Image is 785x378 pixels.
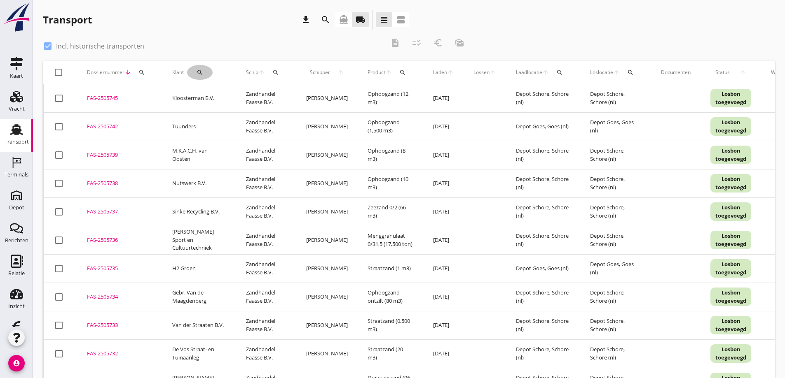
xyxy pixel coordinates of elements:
div: Vracht [9,106,25,111]
td: Zandhandel Faasse B.V. [236,311,296,339]
i: search [627,69,634,76]
td: [PERSON_NAME] [296,197,358,226]
td: Zandhandel Faasse B.V. [236,169,296,197]
td: [DATE] [423,112,464,141]
div: Terminals [5,172,28,177]
td: Depot Schore, Schore (nl) [506,84,580,113]
i: arrow_downward [124,69,131,76]
td: Depot Schore, Schore (nl) [580,141,651,169]
i: local_shipping [356,15,366,25]
td: Depot Schore, Schore (nl) [506,339,580,368]
td: [PERSON_NAME] [296,169,358,197]
td: Zandhandel Faasse B.V. [236,226,296,254]
div: Losbon toegevoegd [710,316,751,334]
td: Straatzand (20 m3) [358,339,423,368]
div: Losbon toegevoegd [710,231,751,249]
i: download [301,15,311,25]
td: Menggranulaat 0/31,5 (17,500 ton) [358,226,423,254]
td: [PERSON_NAME] [296,226,358,254]
td: Depot Schore, Schore (nl) [580,339,651,368]
td: Ophoogzand (1,500 m3) [358,112,423,141]
div: FAS-2505737 [87,208,152,216]
div: FAS-2505736 [87,236,152,244]
td: Ophoogzand ontzilt (80 m3) [358,283,423,311]
td: [DATE] [423,197,464,226]
td: [PERSON_NAME] [296,339,358,368]
td: [DATE] [423,311,464,339]
div: FAS-2505735 [87,264,152,273]
td: Depot Schore, Schore (nl) [580,311,651,339]
td: [DATE] [423,283,464,311]
td: Sinke Recycling B.V. [162,197,236,226]
i: arrow_upward [613,69,620,76]
i: search [399,69,406,76]
span: Laadlocatie [516,69,542,76]
div: Losbon toegevoegd [710,344,751,363]
td: Depot Goes, Goes (nl) [506,254,580,283]
i: search [138,69,145,76]
td: Depot Schore, Schore (nl) [506,226,580,254]
i: search [197,69,203,76]
td: Zandhandel Faasse B.V. [236,141,296,169]
div: Transport [43,13,92,26]
div: FAS-2505734 [87,293,152,301]
label: Incl. historische transporten [56,42,144,50]
td: Straatzand (1 m3) [358,254,423,283]
td: Zandhandel Faasse B.V. [236,254,296,283]
div: FAS-2505738 [87,179,152,188]
td: Van der Straaten B.V. [162,311,236,339]
div: Transport [5,139,29,144]
span: Status [710,69,735,76]
i: search [321,15,330,25]
i: arrow_upward [735,69,751,76]
span: Schipper [306,69,334,76]
td: Ophoogzand (8 m3) [358,141,423,169]
td: [PERSON_NAME] [296,141,358,169]
i: arrow_upward [542,69,549,76]
span: Laden [433,69,447,76]
td: [DATE] [423,84,464,113]
td: [DATE] [423,254,464,283]
td: [PERSON_NAME] Sport en Cultuurtechniek [162,226,236,254]
td: [DATE] [423,169,464,197]
td: [PERSON_NAME] [296,112,358,141]
td: [DATE] [423,339,464,368]
td: [PERSON_NAME] [296,311,358,339]
td: [PERSON_NAME] [296,254,358,283]
td: Depot Schore, Schore (nl) [580,197,651,226]
span: Lossen [473,69,490,76]
i: arrow_upward [258,69,265,76]
td: Depot Schore, Schore (nl) [506,197,580,226]
div: FAS-2505742 [87,123,152,131]
td: Zandhandel Faasse B.V. [236,197,296,226]
div: Klant [172,63,226,82]
td: Tuunders [162,112,236,141]
div: Losbon toegevoegd [710,117,751,136]
i: account_circle [8,355,25,371]
i: search [556,69,563,76]
td: Zandhandel Faasse B.V. [236,112,296,141]
td: Depot Schore, Schore (nl) [506,141,580,169]
td: M.K.A.C.H. van Oosten [162,141,236,169]
td: De Vos Straat- en Tuinaanleg [162,339,236,368]
span: Loslocatie [590,69,613,76]
span: Product [368,69,385,76]
div: Berichten [5,238,28,243]
td: [PERSON_NAME] [296,283,358,311]
div: FAS-2505739 [87,151,152,159]
td: Depot Schore, Schore (nl) [580,84,651,113]
i: search [272,69,279,76]
td: [DATE] [423,226,464,254]
i: directions_boat [339,15,349,25]
td: Depot Goes, Goes (nl) [506,112,580,141]
td: Gebr. Van de Maagdenberg [162,283,236,311]
td: Zandhandel Faasse B.V. [236,283,296,311]
td: H2 Groen [162,254,236,283]
i: view_agenda [396,15,406,25]
div: Losbon toegevoegd [710,174,751,192]
td: Depot Schore, Schore (nl) [580,283,651,311]
td: Depot Schore, Schore (nl) [506,283,580,311]
td: Depot Goes, Goes (nl) [580,112,651,141]
span: Dossiernummer [87,69,124,76]
div: Losbon toegevoegd [710,288,751,306]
